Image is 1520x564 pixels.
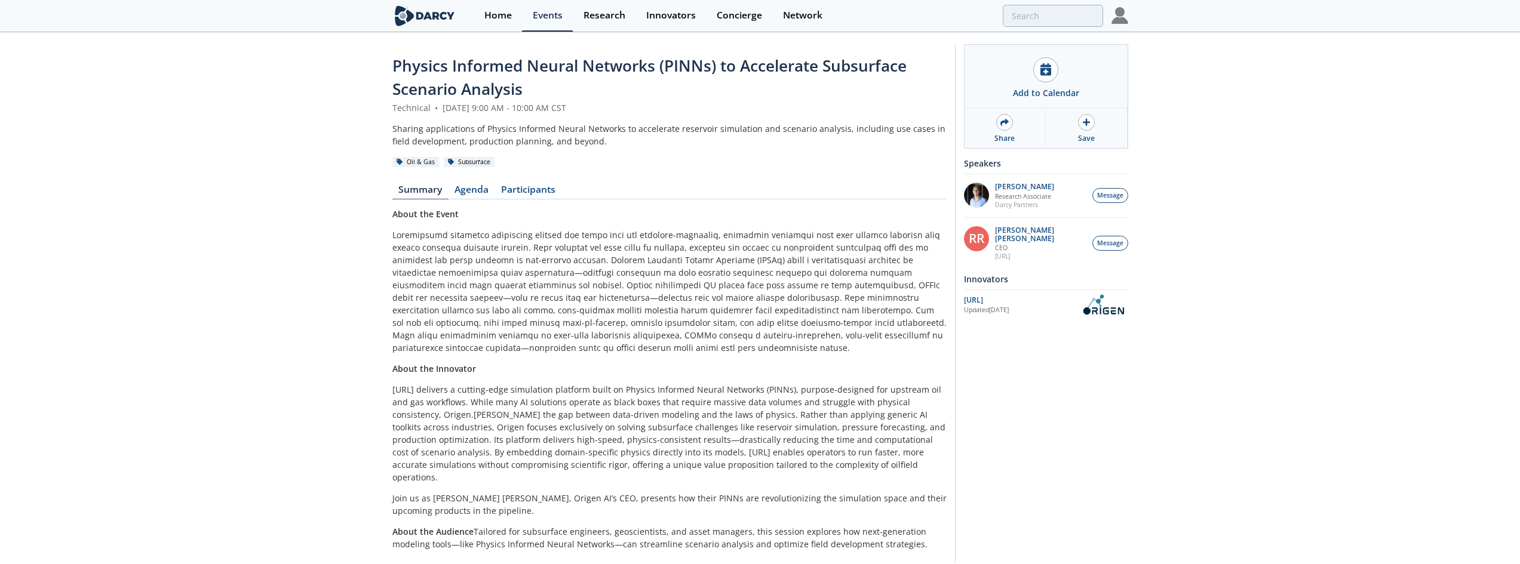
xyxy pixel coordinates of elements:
div: Concierge [717,11,762,20]
div: [URL] [964,295,1078,306]
div: Speakers [964,153,1128,174]
div: Research [584,11,625,20]
p: [URL] delivers a cutting-edge simulation platform built on Physics Informed Neural Networks (PINN... [392,383,947,483]
iframe: chat widget [1470,516,1508,552]
button: Message [1092,236,1128,251]
div: Technical [DATE] 9:00 AM - 10:00 AM CST [392,101,947,114]
input: Advanced Search [1003,5,1103,27]
p: [PERSON_NAME] [995,183,1054,191]
img: logo-wide.svg [392,5,457,26]
a: Agenda [449,185,495,199]
div: Subsurface [444,157,495,168]
img: OriGen.AI [1078,294,1128,315]
p: Darcy Partners [995,201,1054,209]
div: Sharing applications of Physics Informed Neural Networks to accelerate reservoir simulation and s... [392,122,947,147]
div: Updated [DATE] [964,306,1078,315]
img: Profile [1111,7,1128,24]
p: Tailored for subsurface engineers, geoscientists, and asset managers, this session explores how n... [392,525,947,550]
p: Research Associate [995,192,1054,201]
strong: About the Innovator [392,363,476,374]
div: RR [964,226,989,251]
div: Innovators [964,269,1128,289]
span: Message [1097,239,1123,248]
span: • [433,102,440,113]
strong: About the Audience [392,526,474,537]
div: Network [783,11,822,20]
p: Join us as [PERSON_NAME] [PERSON_NAME], Origen AI’s CEO, presents how their PINNs are revolutioni... [392,492,947,517]
div: Save [1078,133,1095,144]
p: [PERSON_NAME] [PERSON_NAME] [995,226,1086,243]
span: Physics Informed Neural Networks (PINNs) to Accelerate Subsurface Scenario Analysis [392,55,907,100]
div: Add to Calendar [1013,87,1079,99]
button: Message [1092,188,1128,203]
img: 1EXUV5ipS3aUf9wnAL7U [964,183,989,208]
p: [URL] [995,252,1086,260]
div: Events [533,11,563,20]
div: Oil & Gas [392,157,440,168]
p: Loremipsumd sitametco adipiscing elitsed doe tempo inci utl etdolore-magnaaliq, enimadmin veniamq... [392,229,947,354]
span: Message [1097,191,1123,201]
a: [URL] Updated[DATE] OriGen.AI [964,294,1128,315]
div: Share [994,133,1015,144]
strong: About the Event [392,208,459,220]
div: Home [484,11,512,20]
a: Summary [392,185,449,199]
a: Participants [495,185,562,199]
div: Innovators [646,11,696,20]
p: CEO [995,244,1086,252]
